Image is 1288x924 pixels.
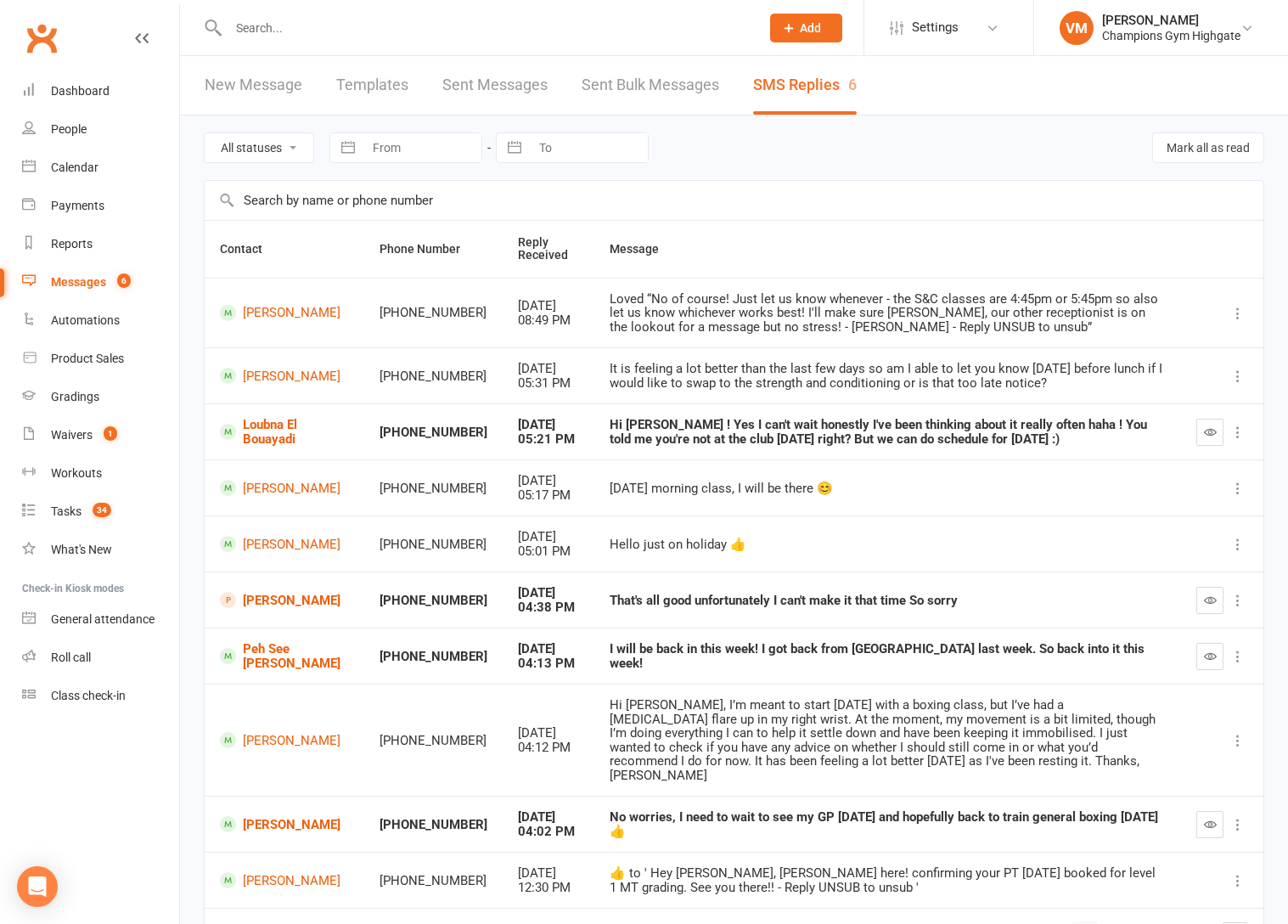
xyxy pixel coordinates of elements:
[51,612,155,626] div: General attendance
[610,810,1166,838] div: No worries, I need to wait to see my GP [DATE] and hopefully back to train general boxing [DATE] 👍
[753,56,857,115] a: SMS Replies6
[610,866,1166,894] div: ​👍​ to ' Hey [PERSON_NAME], [PERSON_NAME] here! confirming your PT [DATE] booked for level 1 MT g...
[93,503,111,517] span: 34
[518,313,579,328] div: 08:49 PM
[223,16,748,40] input: Search...
[380,594,487,608] div: [PHONE_NUMBER]
[22,531,179,569] a: What's New
[530,133,648,162] input: To
[518,866,579,881] div: [DATE]
[205,181,1263,220] input: Search by name or phone number
[518,362,579,376] div: [DATE]
[380,306,487,320] div: [PHONE_NUMBER]
[51,504,82,518] div: Tasks
[220,592,349,608] a: [PERSON_NAME]
[518,881,579,895] div: 12:30 PM
[51,352,124,365] div: Product Sales
[518,825,579,839] div: 04:02 PM
[610,642,1166,670] div: I will be back in this week! I got back from [GEOGRAPHIC_DATA] last week. So back into it this week!
[220,732,349,748] a: [PERSON_NAME]
[104,426,117,441] span: 1
[610,292,1166,335] div: Loved “No of course! Just let us know whenever - the S&C classes are 4:45pm or 5:45pm so also let...
[380,734,487,748] div: [PHONE_NUMBER]
[51,651,91,664] div: Roll call
[363,133,481,162] input: From
[380,818,487,832] div: [PHONE_NUMBER]
[380,874,487,888] div: [PHONE_NUMBER]
[518,642,579,656] div: [DATE]
[610,698,1166,782] div: Hi [PERSON_NAME], I’m meant to start [DATE] with a boxing class, but I’ve had a [MEDICAL_DATA] fl...
[380,538,487,552] div: [PHONE_NUMBER]
[22,493,179,531] a: Tasks 34
[220,480,349,496] a: [PERSON_NAME]
[22,263,179,301] a: Messages 6
[220,536,349,552] a: [PERSON_NAME]
[51,313,120,327] div: Automations
[912,8,959,47] span: Settings
[51,161,98,174] div: Calendar
[518,726,579,741] div: [DATE]
[848,76,857,93] div: 6
[518,586,579,600] div: [DATE]
[610,418,1166,446] div: Hi [PERSON_NAME] ! Yes I can't wait honestly I've been thinking about it really often haha ! You ...
[205,56,302,115] a: New Message
[610,594,1166,608] div: That's all good unfortunately I can't make it that time So sorry
[1152,132,1264,163] button: Mark all as read
[518,600,579,615] div: 04:38 PM
[51,84,110,98] div: Dashboard
[220,368,349,384] a: [PERSON_NAME]
[22,454,179,493] a: Workouts
[518,299,579,313] div: [DATE]
[22,110,179,149] a: People
[22,225,179,263] a: Reports
[380,650,487,664] div: [PHONE_NUMBER]
[22,340,179,378] a: Product Sales
[518,544,579,559] div: 05:01 PM
[518,474,579,488] div: [DATE]
[51,390,99,403] div: Gradings
[518,656,579,671] div: 04:13 PM
[22,301,179,340] a: Automations
[518,432,579,447] div: 05:21 PM
[51,543,112,556] div: What's New
[610,482,1166,496] div: [DATE] morning class, I will be there 😊
[51,199,104,212] div: Payments
[51,466,102,480] div: Workouts
[380,425,487,440] div: [PHONE_NUMBER]
[22,72,179,110] a: Dashboard
[22,378,179,416] a: Gradings
[800,21,821,35] span: Add
[51,237,93,251] div: Reports
[220,305,349,321] a: [PERSON_NAME]
[770,14,842,42] button: Add
[17,866,58,907] div: Open Intercom Messenger
[220,418,349,446] a: Loubna El Bouayadi
[364,221,503,278] th: Phone Number
[518,376,579,391] div: 05:31 PM
[582,56,719,115] a: Sent Bulk Messages
[51,689,126,702] div: Class check-in
[22,677,179,715] a: Class kiosk mode
[610,538,1166,552] div: Hello just on holiday 👍
[220,816,349,832] a: [PERSON_NAME]
[518,418,579,432] div: [DATE]
[220,872,349,888] a: [PERSON_NAME]
[22,149,179,187] a: Calendar
[518,810,579,825] div: [DATE]
[205,221,364,278] th: Contact
[22,187,179,225] a: Payments
[220,642,349,670] a: Peh See [PERSON_NAME]
[51,428,93,442] div: Waivers
[1060,11,1094,45] div: VM
[117,273,131,288] span: 6
[518,741,579,755] div: 04:12 PM
[1102,28,1240,43] div: Champions Gym Highgate
[380,482,487,496] div: [PHONE_NUMBER]
[20,17,63,59] a: Clubworx
[22,600,179,639] a: General attendance kiosk mode
[518,530,579,544] div: [DATE]
[1102,13,1240,28] div: [PERSON_NAME]
[380,369,487,384] div: [PHONE_NUMBER]
[594,221,1181,278] th: Message
[51,122,87,136] div: People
